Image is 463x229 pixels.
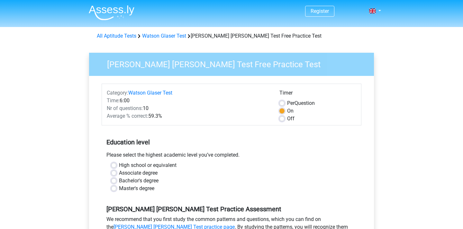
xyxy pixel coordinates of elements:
[119,177,159,185] label: Bachelor's degree
[102,151,361,161] div: Please select the highest academic level you’ve completed.
[99,57,369,69] h3: [PERSON_NAME] [PERSON_NAME] Test Free Practice Test
[107,113,148,119] span: Average % correct:
[106,205,357,213] h5: [PERSON_NAME] [PERSON_NAME] Test Practice Assessment
[89,5,134,20] img: Assessly
[107,90,128,96] span: Category:
[102,97,275,105] div: 6:00
[102,112,275,120] div: 59.3%
[119,169,158,177] label: Associate degree
[119,185,154,192] label: Master's degree
[287,99,315,107] label: Question
[102,105,275,112] div: 10
[287,107,294,115] label: On
[287,100,295,106] span: Per
[119,161,177,169] label: High school or equivalent
[97,33,136,39] a: All Aptitude Tests
[287,115,295,123] label: Off
[106,136,357,149] h5: Education level
[107,105,143,111] span: Nr of questions:
[279,89,356,99] div: Timer
[311,8,329,14] a: Register
[142,33,186,39] a: Watson Glaser Test
[128,90,172,96] a: Watson Glaser Test
[107,97,120,104] span: Time:
[94,32,369,40] div: [PERSON_NAME] [PERSON_NAME] Test Free Practice Test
